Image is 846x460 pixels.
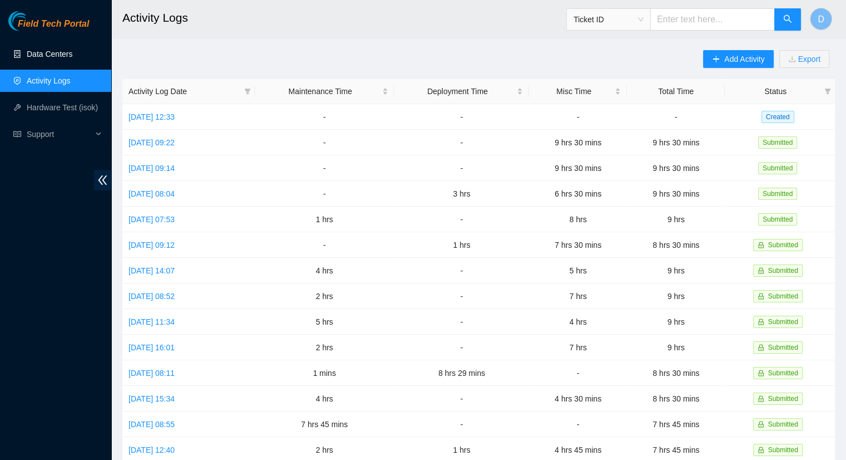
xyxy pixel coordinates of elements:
span: Activity Log Date [128,85,240,97]
a: [DATE] 11:34 [128,317,175,326]
td: 3 hrs [394,181,529,207]
a: [DATE] 08:04 [128,189,175,198]
a: [DATE] 08:11 [128,369,175,378]
a: [DATE] 08:52 [128,292,175,301]
span: Support [27,123,92,145]
a: [DATE] 15:34 [128,394,175,403]
td: 8 hrs 30 mins [627,386,725,412]
span: double-left [94,170,111,190]
td: 1 hrs [255,207,394,232]
td: 4 hrs 30 mins [529,386,627,412]
span: lock [758,447,764,453]
span: Submitted [758,188,797,200]
span: Submitted [768,420,798,428]
td: 7 hrs [529,283,627,309]
td: - [394,412,529,437]
td: 9 hrs 30 mins [529,155,627,181]
span: Submitted [758,136,797,149]
td: - [529,360,627,386]
span: Submitted [768,369,798,377]
td: 7 hrs 30 mins [529,232,627,258]
span: Field Tech Portal [18,19,89,30]
input: Enter text here... [650,8,775,31]
a: [DATE] 08:55 [128,420,175,429]
td: - [394,335,529,360]
td: - [529,104,627,130]
a: Activity Logs [27,76,71,85]
span: Created [761,111,794,123]
span: Submitted [768,344,798,351]
span: filter [822,83,833,100]
span: lock [758,421,764,428]
span: lock [758,319,764,325]
a: [DATE] 07:53 [128,215,175,224]
td: - [394,283,529,309]
span: Status [731,85,820,97]
span: Submitted [768,241,798,249]
td: 7 hrs [529,335,627,360]
td: - [394,104,529,130]
td: 9 hrs 30 mins [627,181,725,207]
a: [DATE] 09:14 [128,164,175,173]
td: - [394,386,529,412]
a: [DATE] 16:01 [128,343,175,352]
span: lock [758,395,764,402]
td: 2 hrs [255,335,394,360]
span: filter [824,88,831,95]
th: Total Time [627,79,725,104]
td: 9 hrs 30 mins [529,130,627,155]
span: lock [758,370,764,376]
button: downloadExport [779,50,829,68]
span: Submitted [758,162,797,174]
td: 4 hrs [255,258,394,283]
span: Ticket ID [573,11,644,28]
span: Add Activity [724,53,764,65]
td: 8 hrs 30 mins [627,232,725,258]
button: plusAdd Activity [703,50,773,68]
a: [DATE] 12:33 [128,112,175,121]
td: 8 hrs 29 mins [394,360,529,386]
a: Data Centers [27,50,72,58]
td: - [394,309,529,335]
span: lock [758,242,764,248]
td: - [394,130,529,155]
span: Submitted [768,395,798,403]
td: - [394,207,529,232]
span: Submitted [768,446,798,454]
td: - [394,258,529,283]
span: search [783,14,792,25]
td: 7 hrs 45 mins [255,412,394,437]
td: 2 hrs [255,283,394,309]
td: 1 mins [255,360,394,386]
td: - [394,155,529,181]
img: Akamai Technologies [8,11,56,31]
td: - [529,412,627,437]
td: 4 hrs [255,386,394,412]
a: [DATE] 12:40 [128,446,175,454]
span: filter [242,83,253,100]
td: - [255,155,394,181]
td: - [255,232,394,258]
button: D [810,8,832,30]
td: 1 hrs [394,232,529,258]
span: lock [758,293,764,300]
span: read [13,130,21,138]
td: 9 hrs 30 mins [627,155,725,181]
td: - [627,104,725,130]
button: search [774,8,801,31]
a: Hardware Test (isok) [27,103,98,112]
span: lock [758,267,764,274]
td: 8 hrs 30 mins [627,360,725,386]
span: Submitted [768,292,798,300]
span: plus [712,55,720,64]
a: Akamai TechnologiesField Tech Portal [8,20,89,35]
td: 9 hrs [627,207,725,232]
span: D [818,12,824,26]
td: 9 hrs [627,283,725,309]
td: 9 hrs 30 mins [627,130,725,155]
span: filter [244,88,251,95]
td: - [255,181,394,207]
a: [DATE] 09:12 [128,241,175,249]
td: 9 hrs [627,309,725,335]
td: 8 hrs [529,207,627,232]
